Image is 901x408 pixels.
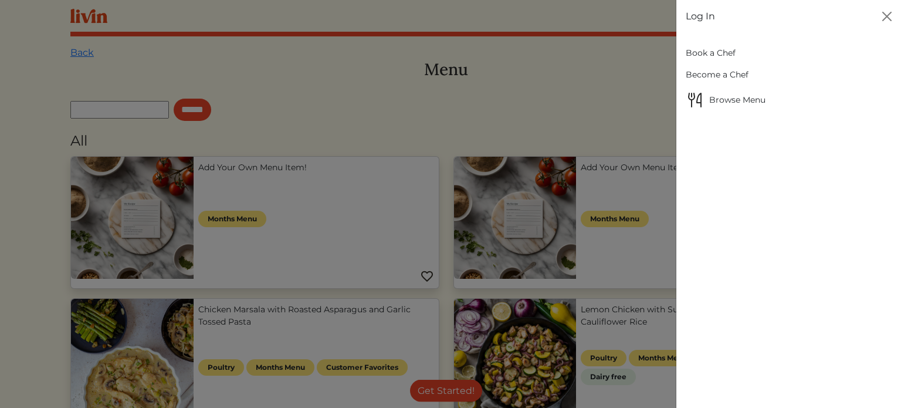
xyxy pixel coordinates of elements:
[686,86,892,114] a: Browse MenuBrowse Menu
[878,7,896,26] button: Close
[686,90,704,109] img: Browse Menu
[686,64,892,86] a: Become a Chef
[686,9,715,23] a: Log In
[686,42,892,64] a: Book a Chef
[686,90,892,109] span: Browse Menu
